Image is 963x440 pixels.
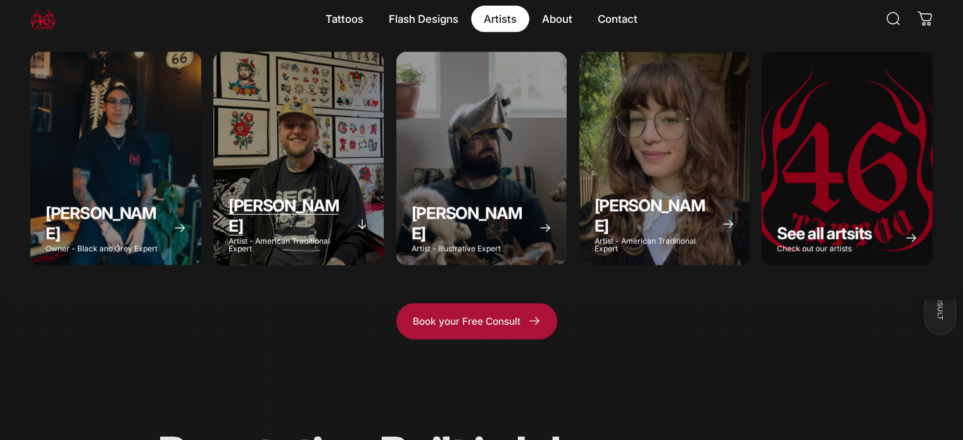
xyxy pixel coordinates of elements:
[412,203,522,243] span: [PERSON_NAME]
[471,6,529,32] summary: Artists
[529,6,585,32] summary: About
[213,52,384,265] a: Spencer Skalko
[229,196,339,236] span: [PERSON_NAME]
[585,6,650,32] a: Contact
[229,237,346,253] p: Artist - American Traditional Expert
[376,6,471,32] summary: Flash Designs
[30,52,201,265] a: Geoffrey Wong
[313,6,376,32] summary: Tattoos
[579,52,750,265] a: Emily Forte
[911,5,939,33] a: 0 items
[777,223,872,243] span: See all artsits
[762,52,933,265] a: See all artsits
[412,245,529,253] p: Artist - Illustrative Expert
[595,196,705,236] span: [PERSON_NAME]
[777,245,872,253] p: Check out our artists
[313,6,650,32] nav: Primary
[595,237,712,253] p: Artist - American Traditional Expert
[46,245,163,253] p: Owner - Black and Grey Expert
[396,52,567,265] a: Taivas Jättiläinen
[46,203,156,243] span: [PERSON_NAME]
